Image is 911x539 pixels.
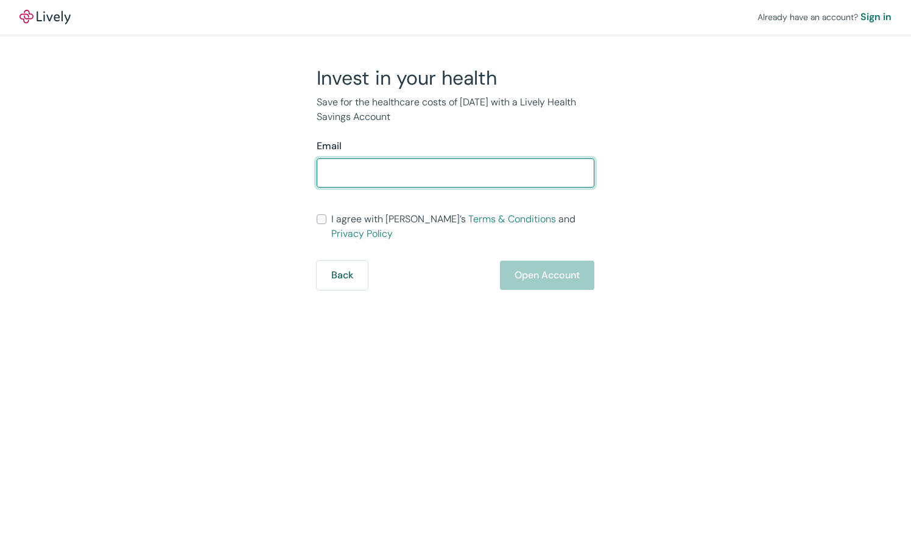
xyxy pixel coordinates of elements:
img: Lively [19,10,71,24]
span: I agree with [PERSON_NAME]’s and [331,212,594,241]
a: LivelyLively [19,10,71,24]
a: Sign in [860,10,892,24]
label: Email [317,139,342,153]
a: Privacy Policy [331,227,393,240]
p: Save for the healthcare costs of [DATE] with a Lively Health Savings Account [317,95,594,124]
div: Already have an account? [758,10,892,24]
h2: Invest in your health [317,66,594,90]
button: Back [317,261,368,290]
a: Terms & Conditions [468,213,556,225]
